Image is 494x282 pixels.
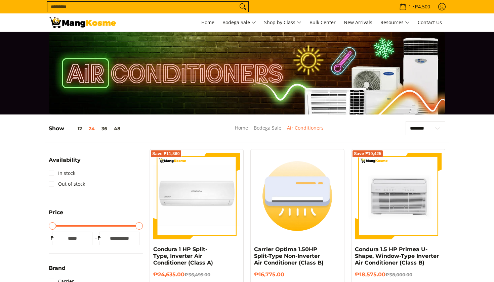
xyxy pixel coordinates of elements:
button: 48 [111,126,124,131]
img: Condura 1 HP Split-Type, Inverter Air Conditioner (Class A) [153,153,240,239]
span: Bulk Center [310,19,336,26]
button: 12 [64,126,85,131]
span: Resources [380,18,410,27]
a: Resources [377,13,413,32]
summary: Open [49,210,63,220]
a: In stock [49,168,75,179]
a: Condura 1.5 HP Primea U-Shape, Window-Type Inverter Air Conditioner (Class B) [355,246,439,266]
a: Home [235,125,248,131]
a: Air Conditioners [287,125,324,131]
span: Bodega Sale [222,18,256,27]
span: Shop by Class [264,18,301,27]
span: Home [201,19,214,26]
summary: Open [49,157,81,168]
a: New Arrivals [340,13,376,32]
span: ₱4,500 [414,4,431,9]
h6: ₱18,575.00 [355,271,442,278]
h5: Show [49,125,124,132]
del: ₱36,495.00 [184,272,210,277]
h6: ₱16,775.00 [254,271,341,278]
span: ₱ [49,235,55,241]
a: Bulk Center [306,13,339,32]
a: Carrier Optima 1.50HP Split-Type Non-Inverter Air Conditioner (Class B) [254,246,324,266]
summary: Open [49,266,66,276]
span: Save ₱11,860 [152,152,180,156]
a: Bodega Sale [254,125,281,131]
h6: ₱24,635.00 [153,271,240,278]
span: Availability [49,157,81,163]
img: Condura 1.5 HP Primea U-Shape, Window-Type Inverter Air Conditioner (Class B) [355,153,442,239]
button: 36 [98,126,111,131]
a: Contact Us [414,13,445,32]
del: ₱38,000.00 [385,272,412,277]
span: • [397,3,432,10]
span: ₱ [96,235,102,241]
nav: Main Menu [123,13,445,32]
nav: Breadcrumbs [186,124,373,139]
img: Bodega Sale Aircon l Mang Kosme: Home Appliances Warehouse Sale | Page 4 [49,17,116,28]
span: 1 [408,4,412,9]
span: Contact Us [418,19,442,26]
a: Bodega Sale [219,13,259,32]
img: Carrier Optima 1.50HP Split-Type Non-Inverter Air Conditioner (Class B) [254,153,341,239]
span: Brand [49,266,66,271]
a: Shop by Class [261,13,305,32]
span: New Arrivals [344,19,372,26]
a: Home [198,13,218,32]
a: Out of stock [49,179,85,189]
span: Save ₱19,425 [354,152,381,156]
span: Price [49,210,63,215]
button: Search [238,2,248,12]
a: Condura 1 HP Split-Type, Inverter Air Conditioner (Class A) [153,246,213,266]
button: 24 [85,126,98,131]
